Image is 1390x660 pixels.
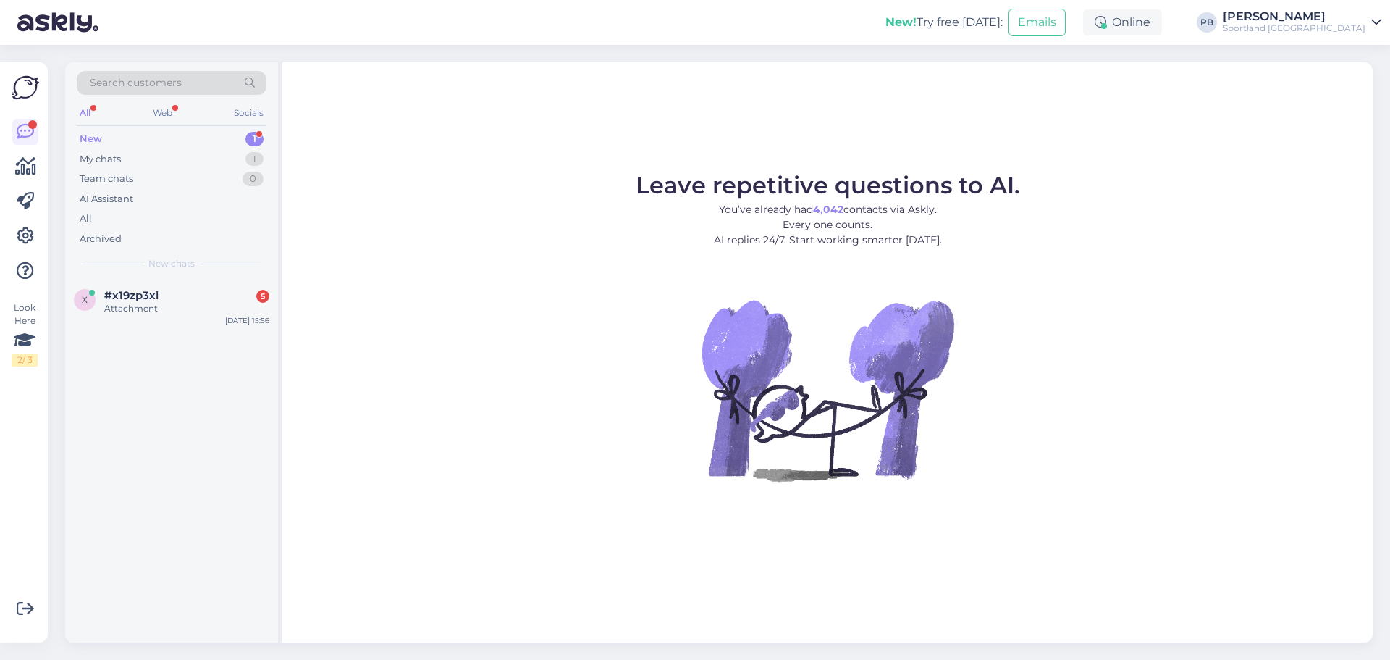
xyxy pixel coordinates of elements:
div: 1 [245,152,264,167]
b: 4,042 [813,203,843,216]
div: Socials [231,104,266,122]
div: 2 / 3 [12,354,38,367]
a: [PERSON_NAME]Sportland [GEOGRAPHIC_DATA] [1223,11,1381,34]
span: Search customers [90,75,182,91]
p: You’ve already had contacts via Askly. Every one counts. AI replies 24/7. Start working smarter [... [636,202,1020,248]
div: Archived [80,232,122,246]
div: [DATE] 15:56 [225,315,269,326]
img: Askly Logo [12,74,39,101]
div: 5 [256,290,269,303]
button: Emails [1008,9,1066,36]
div: AI Assistant [80,192,133,206]
div: New [80,132,102,146]
div: Try free [DATE]: [885,14,1003,31]
div: My chats [80,152,121,167]
img: No Chat active [697,259,958,520]
div: [PERSON_NAME] [1223,11,1365,22]
span: x [82,294,88,305]
div: All [77,104,93,122]
div: Attachment [104,302,269,315]
div: 0 [243,172,264,186]
div: All [80,212,92,226]
div: Look Here [12,301,38,367]
span: Leave repetitive questions to AI. [636,171,1020,199]
div: PB [1197,12,1217,33]
div: Team chats [80,172,133,186]
span: #x19zp3xl [104,289,159,302]
div: Web [150,104,175,122]
div: 1 [245,132,264,146]
span: New chats [148,257,195,270]
div: Online [1083,9,1162,35]
div: Sportland [GEOGRAPHIC_DATA] [1223,22,1365,34]
b: New! [885,15,917,29]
